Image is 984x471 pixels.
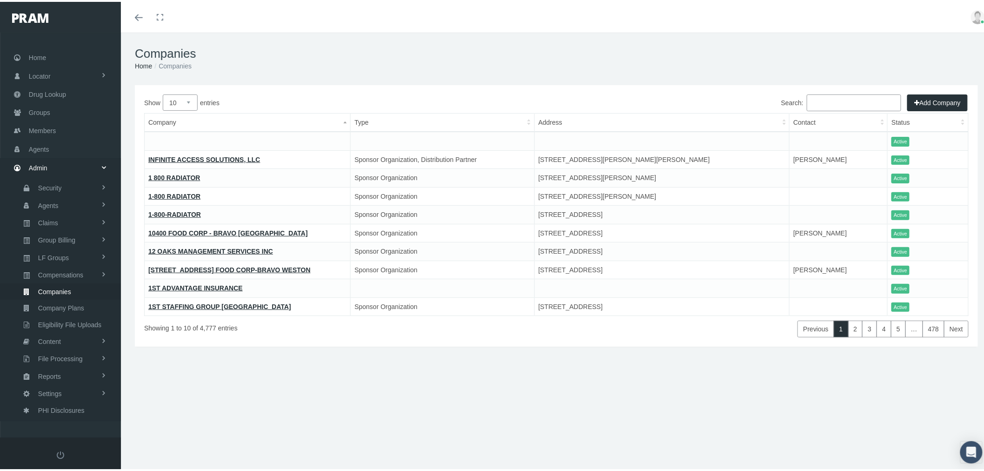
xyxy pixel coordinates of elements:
th: Status: activate to sort column ascending [888,112,969,130]
a: 1-800 RADIATOR [148,191,200,198]
td: Sponsor Organization [351,241,534,259]
img: PRAM_20_x_78.png [12,12,48,21]
input: Search: [807,93,901,109]
td: [STREET_ADDRESS] [534,204,790,222]
a: INFINITE ACCESS SOLUTIONS, LLC [148,154,260,161]
a: 5 [891,319,906,336]
a: [STREET_ADDRESS] FOOD CORP-BRAVO WESTON [148,264,311,272]
span: Groups [29,102,50,120]
td: Sponsor Organization [351,167,534,186]
a: 2 [848,319,863,336]
span: Active [891,282,910,292]
button: Add Company [907,93,968,109]
a: 10400 FOOD CORP - BRAVO [GEOGRAPHIC_DATA] [148,228,308,235]
span: Active [891,227,910,237]
span: Home [29,47,46,65]
span: Agents [38,196,59,212]
td: [STREET_ADDRESS] [534,259,790,277]
a: Next [944,319,969,336]
span: Admin [29,157,47,175]
td: [STREET_ADDRESS] [534,296,790,314]
a: 3 [862,319,877,336]
a: Home [135,61,152,68]
a: Previous [798,319,834,336]
span: Active [891,301,910,310]
span: Active [891,190,910,200]
a: 1ST ADVANTAGE INSURANCE [148,283,243,290]
span: Active [891,172,910,182]
a: … [905,319,923,336]
span: Locator [29,66,51,83]
div: Open Intercom Messenger [960,439,983,462]
span: Eligibility File Uploads [38,315,101,331]
td: Sponsor Organization [351,259,534,277]
td: Sponsor Organization [351,296,534,314]
td: [PERSON_NAME] [790,148,888,167]
td: [STREET_ADDRESS][PERSON_NAME][PERSON_NAME] [534,148,790,167]
span: Claims [38,213,58,229]
a: 1-800-RADIATOR [148,209,201,216]
span: LF Groups [38,248,69,264]
a: 12 OAKS MANAGEMENT SERVICES INC [148,246,273,253]
span: Security [38,178,62,194]
span: Agents [29,139,49,156]
a: 1 [834,319,849,336]
select: Showentries [163,93,198,109]
span: Active [891,154,910,163]
a: 478 [923,319,944,336]
td: [STREET_ADDRESS] [534,241,790,259]
label: Search: [781,93,901,109]
a: 1ST STAFFING GROUP [GEOGRAPHIC_DATA] [148,301,291,309]
h1: Companies [135,45,978,59]
th: Address: activate to sort column ascending [534,112,790,130]
th: Company: activate to sort column descending [145,112,351,130]
span: Members [29,120,56,138]
span: Content [38,332,61,348]
td: Sponsor Organization, Distribution Partner [351,148,534,167]
a: 1 800 RADIATOR [148,172,200,180]
span: PHI Disclosures [38,401,85,417]
label: Show entries [144,93,557,109]
td: [PERSON_NAME] [790,222,888,241]
th: Type: activate to sort column ascending [351,112,534,130]
td: [PERSON_NAME] [790,259,888,277]
span: Drug Lookup [29,84,66,101]
a: 4 [877,319,891,336]
td: [STREET_ADDRESS][PERSON_NAME] [534,185,790,204]
span: Settings [38,384,62,400]
td: Sponsor Organization [351,222,534,241]
span: Active [891,135,910,145]
span: Reports [38,367,61,383]
th: Contact: activate to sort column ascending [790,112,888,130]
span: Companies [38,282,71,298]
td: Sponsor Organization [351,185,534,204]
td: [STREET_ADDRESS] [534,222,790,241]
td: [STREET_ADDRESS][PERSON_NAME] [534,167,790,186]
td: Sponsor Organization [351,204,534,222]
span: File Processing [38,349,83,365]
span: Active [891,245,910,255]
span: Active [891,264,910,274]
span: Active [891,209,910,218]
span: Compensations [38,265,83,281]
span: Group Billing [38,230,75,246]
span: Company Plans [38,298,84,314]
li: Companies [152,59,192,69]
